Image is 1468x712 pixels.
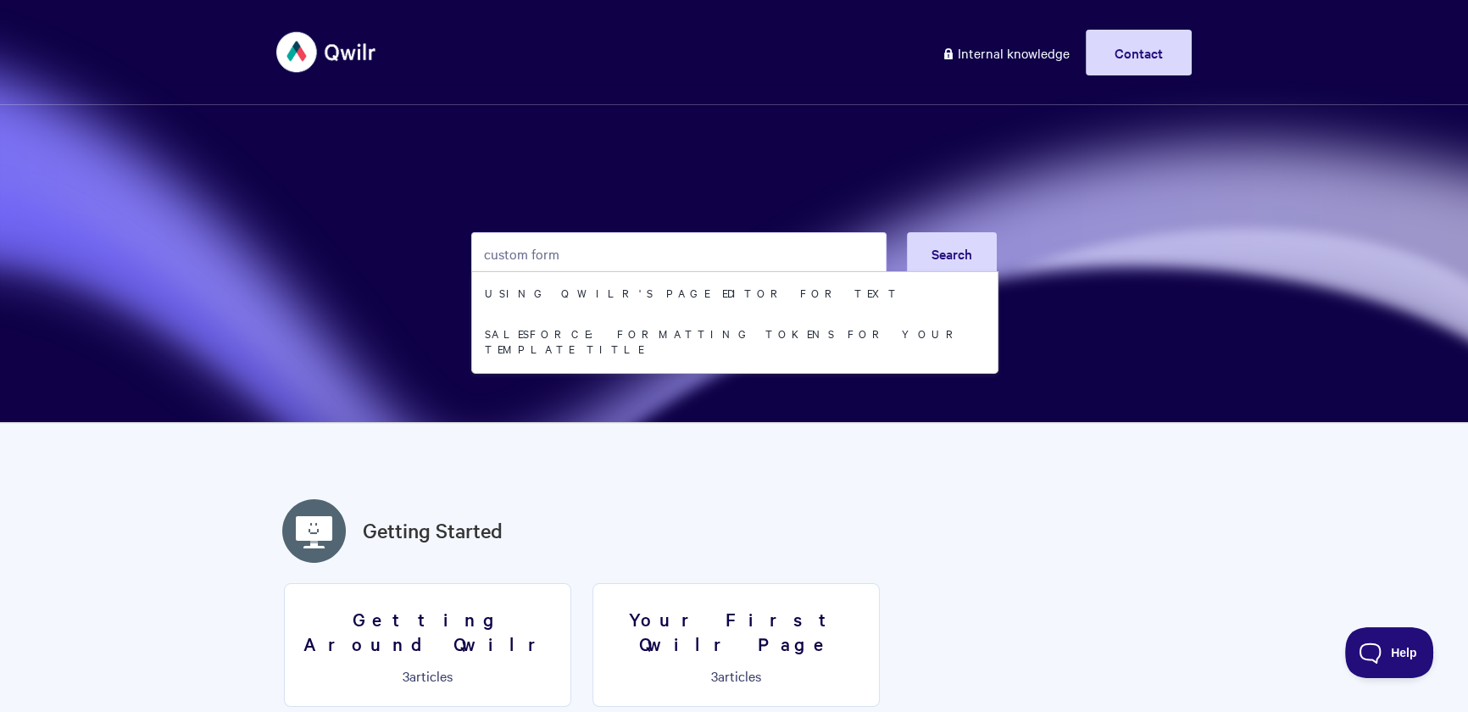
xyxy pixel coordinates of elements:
[284,583,571,707] a: Getting Around Qwilr 3articles
[929,30,1082,75] a: Internal knowledge
[295,607,560,655] h3: Getting Around Qwilr
[276,20,377,84] img: Qwilr Help Center
[907,232,997,275] button: Search
[295,668,560,683] p: articles
[931,244,972,263] span: Search
[603,668,869,683] p: articles
[592,583,880,707] a: Your First Qwilr Page 3articles
[403,666,409,685] span: 3
[1345,627,1434,678] iframe: Toggle Customer Support
[1086,30,1192,75] a: Contact
[472,272,998,313] a: Using Qwilr's Page Editor for Text
[472,313,998,369] a: Salesforce: Formatting Tokens for your Template title
[711,666,718,685] span: 3
[603,607,869,655] h3: Your First Qwilr Page
[363,515,503,546] a: Getting Started
[471,232,887,275] input: Search the knowledge base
